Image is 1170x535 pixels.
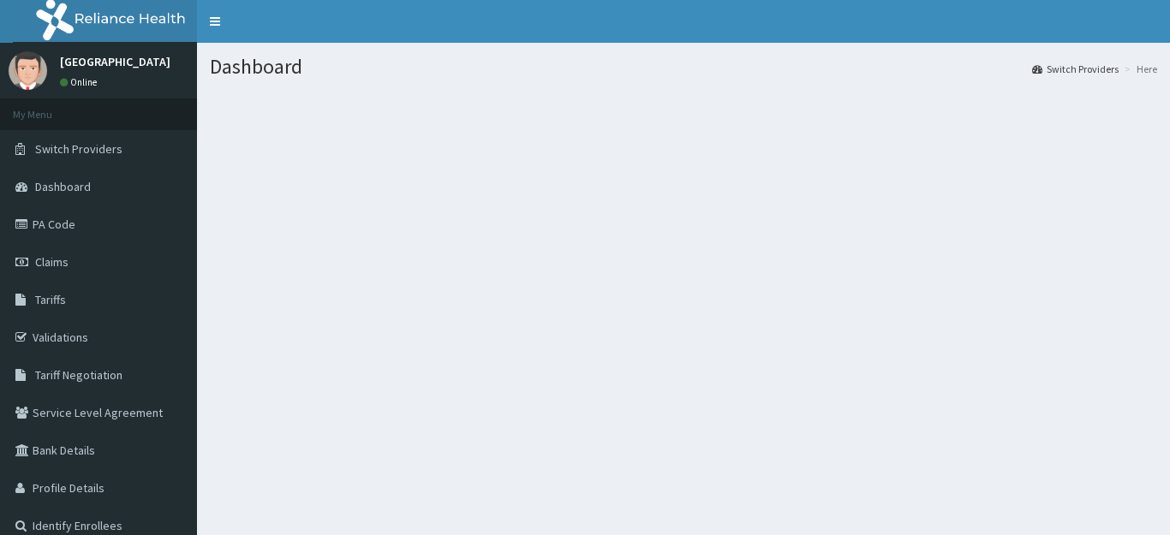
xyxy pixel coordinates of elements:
[210,56,1157,78] h1: Dashboard
[35,141,122,157] span: Switch Providers
[60,56,170,68] p: [GEOGRAPHIC_DATA]
[35,367,122,383] span: Tariff Negotiation
[60,76,101,88] a: Online
[35,292,66,307] span: Tariffs
[35,179,91,194] span: Dashboard
[1032,62,1119,76] a: Switch Providers
[35,254,69,270] span: Claims
[9,51,47,90] img: User Image
[1120,62,1157,76] li: Here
